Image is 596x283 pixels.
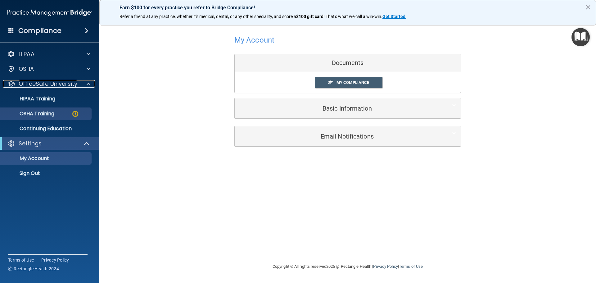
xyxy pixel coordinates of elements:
div: Copyright © All rights reserved 2025 @ Rectangle Health | | [234,257,461,276]
strong: Get Started [382,14,405,19]
h5: Basic Information [239,105,437,112]
h4: Compliance [18,26,61,35]
a: Settings [7,140,90,147]
h4: My Account [234,36,274,44]
button: Close [585,2,591,12]
a: HIPAA [7,50,90,58]
button: Open Resource Center [571,28,590,46]
p: HIPAA [19,50,34,58]
span: Refer a friend at any practice, whether it's medical, dental, or any other speciality, and score a [120,14,296,19]
span: ! That's what we call a win-win. [323,14,382,19]
p: My Account [4,155,89,162]
h5: Email Notifications [239,133,437,140]
a: Basic Information [239,101,456,115]
p: OSHA [19,65,34,73]
a: Privacy Policy [41,257,69,263]
a: Email Notifications [239,129,456,143]
p: HIPAA Training [4,96,55,102]
p: OfficeSafe University [19,80,77,88]
a: Privacy Policy [373,264,398,269]
strong: $100 gift card [296,14,323,19]
a: Get Started [382,14,406,19]
p: Sign Out [4,170,89,176]
a: Terms of Use [399,264,423,269]
a: Terms of Use [8,257,34,263]
p: Continuing Education [4,126,89,132]
p: Settings [19,140,42,147]
img: warning-circle.0cc9ac19.png [71,110,79,118]
img: PMB logo [7,7,92,19]
p: OSHA Training [4,111,54,117]
a: OfficeSafe University [7,80,90,88]
span: Ⓒ Rectangle Health 2024 [8,266,59,272]
p: Earn $100 for every practice you refer to Bridge Compliance! [120,5,576,11]
div: Documents [235,54,461,72]
span: My Compliance [336,80,369,85]
a: OSHA [7,65,90,73]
